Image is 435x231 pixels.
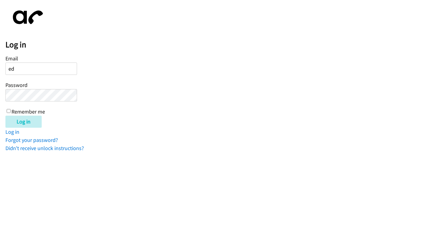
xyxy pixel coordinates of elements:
[5,116,42,128] input: Log in
[5,136,58,143] a: Forgot your password?
[5,82,27,88] label: Password
[5,145,84,152] a: Didn't receive unlock instructions?
[11,108,45,115] label: Remember me
[5,128,19,135] a: Log in
[5,55,18,62] label: Email
[5,40,435,50] h2: Log in
[5,5,48,29] img: aphone-8a226864a2ddd6a5e75d1ebefc011f4aa8f32683c2d82f3fb0802fe031f96514.svg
